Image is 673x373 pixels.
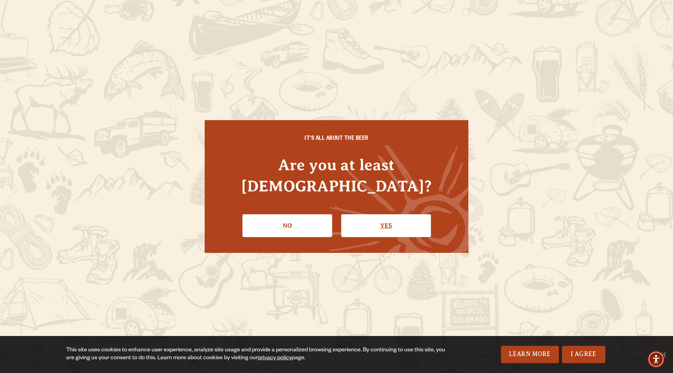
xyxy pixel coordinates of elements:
[341,214,431,237] a: Confirm I'm 21 or older
[66,347,446,362] div: This site uses cookies to enhance user experience, analyze site usage and provide a personalized ...
[562,346,605,363] a: I Agree
[647,351,665,368] div: Accessibility Menu
[501,346,559,363] a: Learn More
[220,154,453,196] h4: Are you at least [DEMOGRAPHIC_DATA]?
[242,214,332,237] a: No
[258,355,292,362] a: privacy policy
[220,136,453,143] h6: IT'S ALL ABOUT THE BEER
